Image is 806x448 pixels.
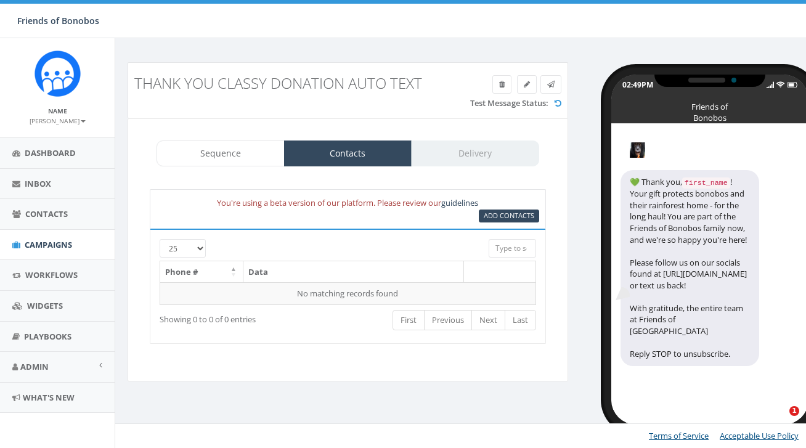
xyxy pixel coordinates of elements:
div: You're using a beta version of our platform. Please review our [147,196,548,210]
td: No matching records found [160,282,536,304]
h3: Thank you Classy Donation Auto Text [134,75,450,91]
span: Dashboard [25,147,76,158]
a: Next [471,310,505,330]
a: [PERSON_NAME] [30,115,86,126]
small: Name [48,107,67,115]
iframe: Intercom live chat [764,406,794,436]
span: Send Test Message [547,79,555,89]
span: Inbox [25,178,51,189]
div: 02:49PM [622,79,653,90]
span: Delete Campaign [499,79,505,89]
span: Playbooks [24,331,71,342]
a: First [393,310,425,330]
span: 1 [789,406,799,416]
span: What's New [23,392,75,403]
div: Friends of Bonobos [679,101,741,107]
a: Add Contacts [479,210,539,222]
span: Edit Campaign [524,79,530,89]
span: CSV files only [484,211,534,220]
th: Data [243,261,464,283]
span: Contacts [25,208,68,219]
a: Sequence [157,141,285,166]
a: Acceptable Use Policy [720,430,799,441]
small: [PERSON_NAME] [30,116,86,125]
label: Test Message Status: [470,97,548,109]
span: Campaigns [25,239,72,250]
a: Previous [424,310,472,330]
span: Widgets [27,300,63,311]
th: Phone #: activate to sort column descending [160,261,243,283]
span: Workflows [25,269,78,280]
div: 💚 Thank you, ! Your gift protects bonobos and their rainforest home - for the long haul! You are ... [621,170,759,366]
a: guidelines [441,197,478,208]
a: Last [505,310,536,330]
span: Add Contacts [484,211,534,220]
a: Contacts [284,141,412,166]
span: Admin [20,361,49,372]
input: Type to search [489,239,536,258]
span: Friends of Bonobos [17,15,99,26]
img: Rally_Corp_Icon.png [35,51,81,97]
code: first_name [682,177,730,189]
a: Terms of Service [649,430,709,441]
div: Showing 0 to 0 of 0 entries [160,309,306,325]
